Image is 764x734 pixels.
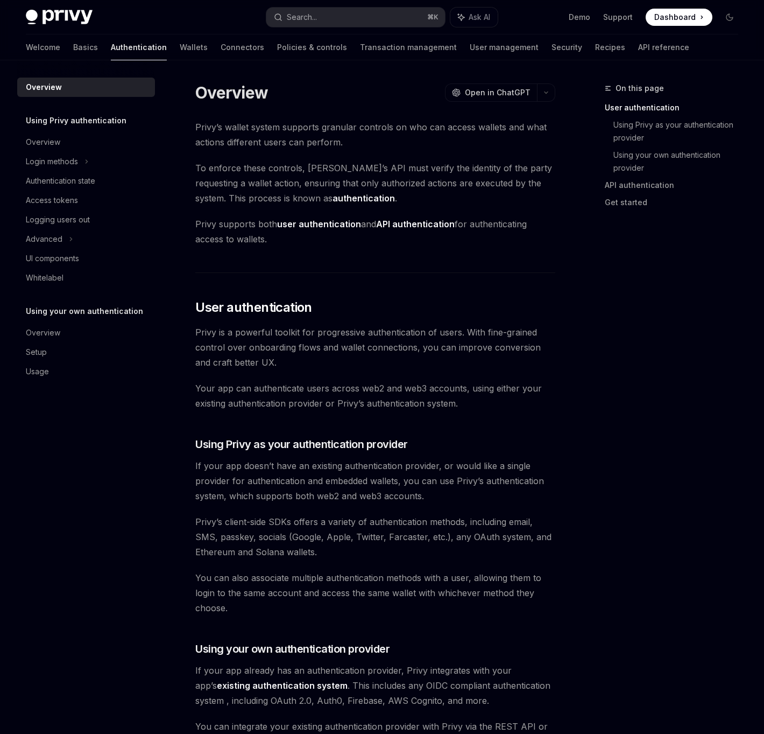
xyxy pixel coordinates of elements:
[26,326,60,339] div: Overview
[26,81,62,94] div: Overview
[360,34,457,60] a: Transaction management
[427,13,438,22] span: ⌘ K
[603,12,633,23] a: Support
[17,342,155,362] a: Setup
[26,365,49,378] div: Usage
[266,8,445,27] button: Search...⌘K
[445,83,537,102] button: Open in ChatGPT
[613,146,747,177] a: Using your own authentication provider
[26,346,47,359] div: Setup
[26,305,143,318] h5: Using your own authentication
[616,82,664,95] span: On this page
[551,34,582,60] a: Security
[605,177,747,194] a: API authentication
[26,155,78,168] div: Login methods
[221,34,264,60] a: Connectors
[17,210,155,229] a: Logging users out
[195,325,555,370] span: Privy is a powerful toolkit for progressive authentication of users. With fine-grained control ov...
[17,191,155,210] a: Access tokens
[195,83,268,102] h1: Overview
[195,437,408,452] span: Using Privy as your authentication provider
[613,116,747,146] a: Using Privy as your authentication provider
[17,78,155,97] a: Overview
[569,12,590,23] a: Demo
[195,458,555,504] span: If your app doesn’t have an existing authentication provider, or would like a single provider for...
[26,271,63,284] div: Whitelabel
[26,174,95,187] div: Authentication state
[638,34,689,60] a: API reference
[26,114,126,127] h5: Using Privy authentication
[595,34,625,60] a: Recipes
[17,132,155,152] a: Overview
[26,233,62,246] div: Advanced
[646,9,712,26] a: Dashboard
[26,194,78,207] div: Access tokens
[333,193,395,204] strong: authentication
[17,171,155,191] a: Authentication state
[195,514,555,560] span: Privy’s client-side SDKs offers a variety of authentication methods, including email, SMS, passke...
[26,34,60,60] a: Welcome
[469,12,490,23] span: Ask AI
[376,219,455,229] strong: API authentication
[217,680,348,691] a: existing authentication system
[605,194,747,211] a: Get started
[450,8,498,27] button: Ask AI
[195,120,555,150] span: Privy’s wallet system supports granular controls on who can access wallets and what actions diffe...
[73,34,98,60] a: Basics
[195,160,555,206] span: To enforce these controls, [PERSON_NAME]’s API must verify the identity of the party requesting a...
[195,570,555,616] span: You can also associate multiple authentication methods with a user, allowing them to login to the...
[277,219,361,229] strong: user authentication
[195,381,555,411] span: Your app can authenticate users across web2 and web3 accounts, using either your existing authent...
[180,34,208,60] a: Wallets
[195,641,390,656] span: Using your own authentication provider
[26,10,93,25] img: dark logo
[195,663,555,708] span: If your app already has an authentication provider, Privy integrates with your app’s . This inclu...
[195,299,312,316] span: User authentication
[195,216,555,247] span: Privy supports both and for authenticating access to wallets.
[605,99,747,116] a: User authentication
[287,11,317,24] div: Search...
[17,249,155,268] a: UI components
[26,136,60,149] div: Overview
[277,34,347,60] a: Policies & controls
[470,34,539,60] a: User management
[26,252,79,265] div: UI components
[17,323,155,342] a: Overview
[17,362,155,381] a: Usage
[654,12,696,23] span: Dashboard
[721,9,738,26] button: Toggle dark mode
[465,87,530,98] span: Open in ChatGPT
[111,34,167,60] a: Authentication
[26,213,90,226] div: Logging users out
[17,268,155,288] a: Whitelabel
